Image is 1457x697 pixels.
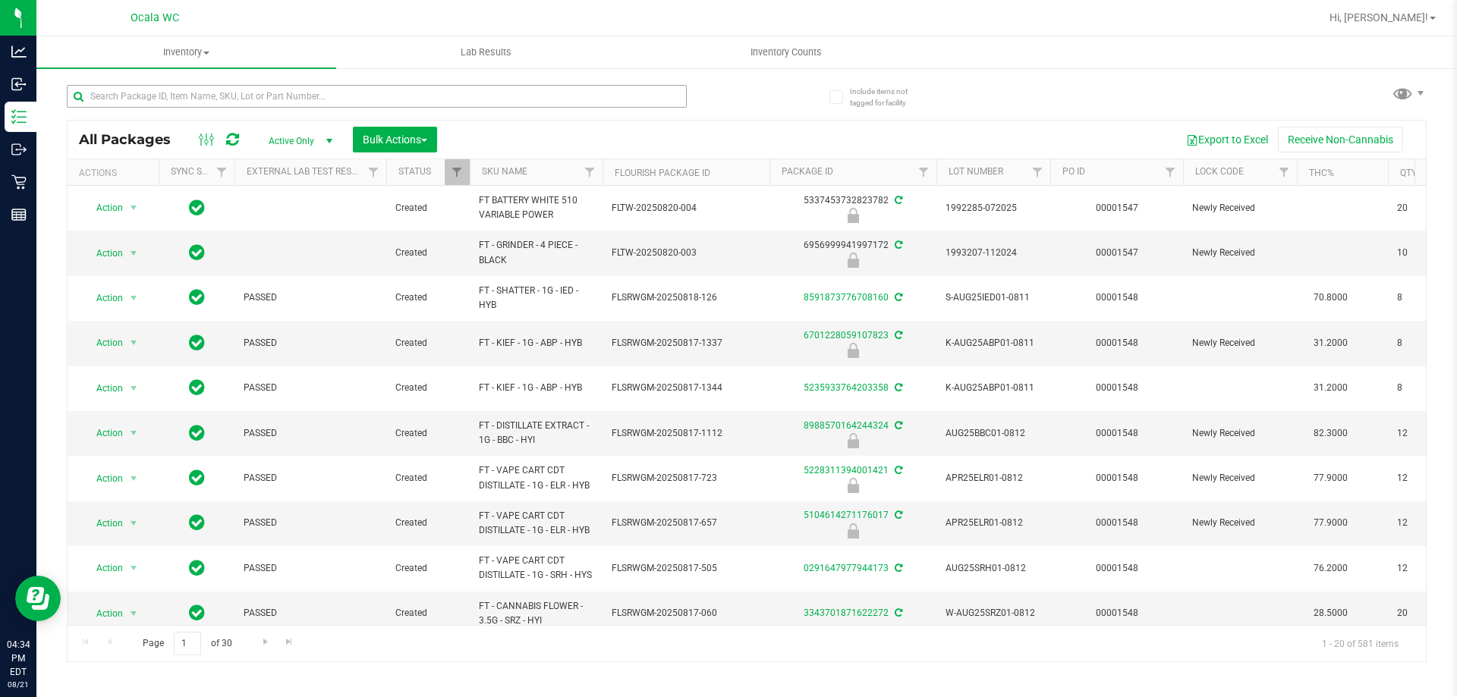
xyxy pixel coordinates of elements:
[1397,246,1455,260] span: 10
[479,284,593,312] span: FT - SHATTER - 1G - IED - HYB
[189,242,205,263] span: In Sync
[209,159,234,185] a: Filter
[395,606,461,620] span: Created
[892,510,902,520] span: Sync from Compliance System
[911,159,936,185] a: Filter
[11,174,27,190] inline-svg: Retail
[244,516,377,530] span: PASSED
[11,77,27,92] inline-svg: Inbound
[1397,290,1455,305] span: 8
[850,86,926,108] span: Include items not tagged for facility
[612,336,760,350] span: FLSRWGM-20250817-1337
[398,166,431,177] a: Status
[1096,338,1138,348] a: 00001548
[244,290,377,305] span: PASSED
[1306,332,1355,354] span: 31.2000
[244,381,377,395] span: PASSED
[892,382,902,393] span: Sync from Compliance System
[395,561,461,576] span: Created
[1306,602,1355,624] span: 28.5000
[577,159,603,185] a: Filter
[612,381,760,395] span: FLSRWGM-20250817-1344
[1306,467,1355,489] span: 77.9000
[892,608,902,618] span: Sync from Compliance System
[83,243,124,264] span: Action
[1192,246,1288,260] span: Newly Received
[124,197,143,218] span: select
[1096,563,1138,573] a: 00001548
[189,422,205,444] span: In Sync
[949,166,1003,177] a: Lot Number
[83,287,124,309] span: Action
[445,159,470,185] a: Filter
[946,381,1041,395] span: K-AUG25ABP01-0811
[83,378,124,399] span: Action
[479,336,593,350] span: FT - KIEF - 1G - ABP - HYB
[946,426,1041,441] span: AUG25BBC01-0812
[479,599,593,628] span: FT - CANNABIS FLOWER - 3.5G - SRZ - HYI
[1278,127,1403,152] button: Receive Non-Cannabis
[174,632,201,655] input: 1
[767,253,939,268] div: Newly Received
[124,422,143,444] span: select
[189,602,205,623] span: In Sync
[1192,201,1288,215] span: Newly Received
[767,238,939,268] div: 6956999941997172
[804,465,889,476] a: 5228311394001421
[1306,512,1355,534] span: 77.9000
[83,603,124,624] span: Action
[79,131,186,148] span: All Packages
[1192,336,1288,350] span: Newly Received
[1310,632,1411,655] span: 1 - 20 of 581 items
[804,330,889,341] a: 6701228059107823
[946,606,1041,620] span: W-AUG25SRZ01-0812
[1272,159,1297,185] a: Filter
[482,166,527,177] a: SKU Name
[730,46,842,59] span: Inventory Counts
[612,201,760,215] span: FLTW-20250820-004
[131,11,179,24] span: Ocala WC
[1096,608,1138,618] a: 00001548
[767,523,939,538] div: Newly Received
[1397,201,1455,215] span: 20
[1397,426,1455,441] span: 12
[244,471,377,485] span: PASSED
[395,516,461,530] span: Created
[1397,381,1455,395] span: 8
[804,563,889,573] a: 0291647977944173
[767,478,939,493] div: Newly Received
[395,471,461,485] span: Created
[67,85,687,108] input: Search Package ID, Item Name, SKU, Lot or Part Number...
[189,557,205,579] span: In Sync
[1096,517,1138,528] a: 00001548
[83,557,124,579] span: Action
[171,166,229,177] a: Sync Status
[395,201,461,215] span: Created
[130,632,244,655] span: Page of 30
[612,561,760,576] span: FLSRWGM-20250817-505
[1096,247,1138,258] a: 00001547
[36,36,336,68] a: Inventory
[1192,426,1288,441] span: Newly Received
[892,195,902,206] span: Sync from Compliance System
[636,36,936,68] a: Inventory Counts
[124,468,143,489] span: select
[804,420,889,431] a: 8988570164244324
[1330,11,1428,24] span: Hi, [PERSON_NAME]!
[353,127,437,152] button: Bulk Actions
[363,133,427,146] span: Bulk Actions
[1158,159,1183,185] a: Filter
[1397,471,1455,485] span: 12
[7,679,30,690] p: 08/21
[1397,561,1455,576] span: 12
[1400,168,1417,178] a: Qty
[479,554,593,582] span: FT - VAPE CART CDT DISTILLATE - 1G - SRH - HYS
[1306,287,1355,309] span: 70.8000
[892,563,902,573] span: Sync from Compliance System
[254,632,276,652] a: Go to the next page
[1096,473,1138,483] a: 00001548
[767,193,939,223] div: 5337453732823782
[615,168,710,178] a: Flourish Package ID
[189,332,205,353] span: In Sync
[892,465,902,476] span: Sync from Compliance System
